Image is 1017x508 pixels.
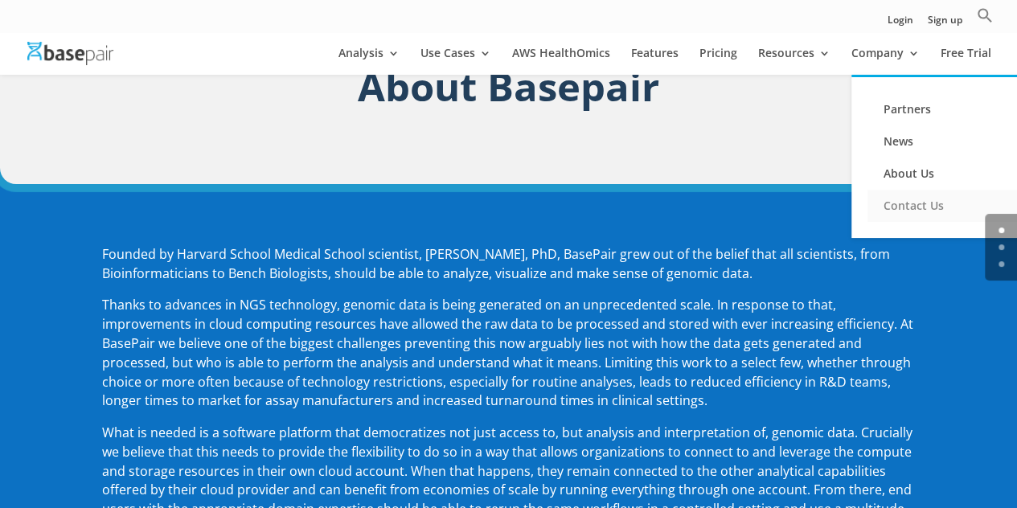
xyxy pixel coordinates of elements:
[999,244,1004,250] a: 1
[928,15,962,32] a: Sign up
[888,15,913,32] a: Login
[631,47,679,75] a: Features
[977,7,993,32] a: Search Icon Link
[977,7,993,23] svg: Search
[708,392,998,489] iframe: Drift Widget Chat Controller
[512,47,610,75] a: AWS HealthOmics
[999,227,1004,233] a: 0
[27,42,113,65] img: Basepair
[102,296,913,409] span: Thanks to advances in NGS technology, genomic data is being generated on an unprecedented scale. ...
[941,47,991,75] a: Free Trial
[102,245,916,297] p: Founded by Harvard School Medical School scientist, [PERSON_NAME], PhD, BasePair grew out of the ...
[338,47,400,75] a: Analysis
[699,47,737,75] a: Pricing
[102,58,916,123] h1: About Basepair
[851,47,920,75] a: Company
[999,261,1004,267] a: 2
[420,47,491,75] a: Use Cases
[758,47,830,75] a: Resources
